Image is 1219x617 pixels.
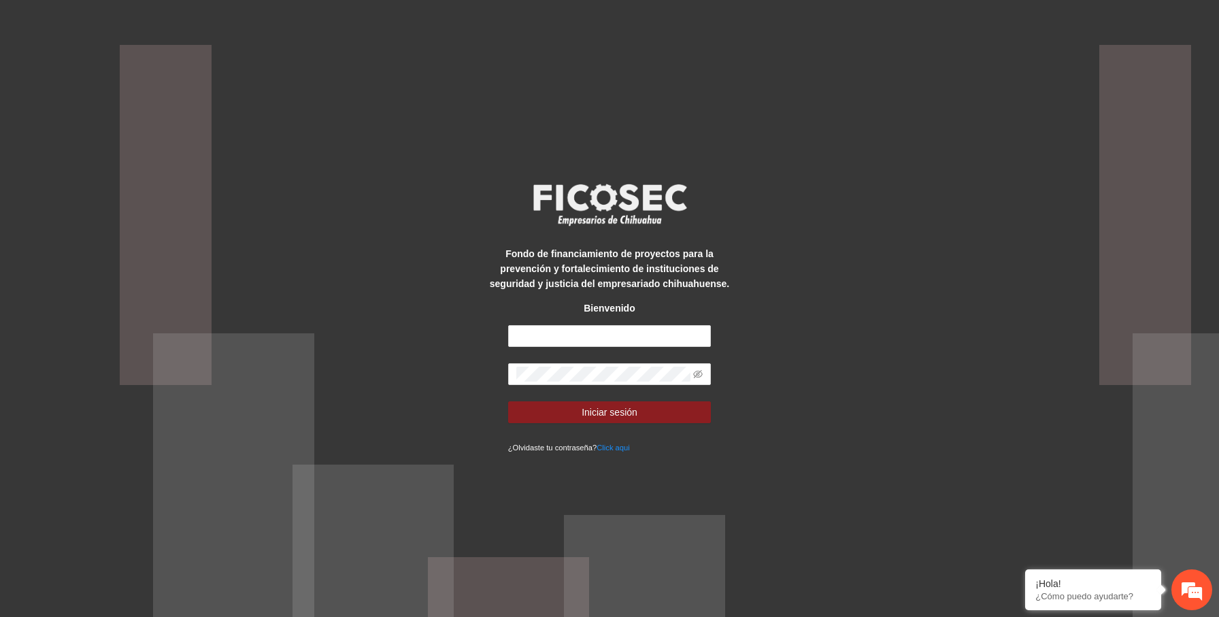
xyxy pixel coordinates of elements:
[1035,591,1151,601] p: ¿Cómo puedo ayudarte?
[508,444,630,452] small: ¿Olvidaste tu contraseña?
[490,248,729,289] strong: Fondo de financiamiento de proyectos para la prevención y fortalecimiento de instituciones de seg...
[584,303,635,314] strong: Bienvenido
[508,401,712,423] button: Iniciar sesión
[693,369,703,379] span: eye-invisible
[1035,578,1151,589] div: ¡Hola!
[597,444,630,452] a: Click aqui
[582,405,637,420] span: Iniciar sesión
[524,180,695,230] img: logo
